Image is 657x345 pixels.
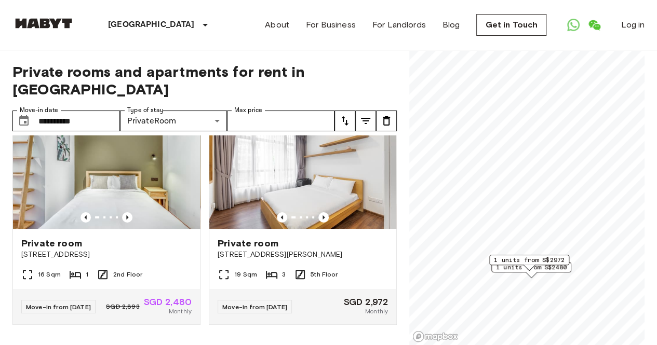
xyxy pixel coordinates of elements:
button: tune [334,111,355,131]
div: Map marker [491,262,571,278]
span: Monthly [169,307,192,316]
a: Log in [621,19,645,31]
a: Mapbox logo [412,330,458,342]
a: For Business [306,19,356,31]
a: Open WeChat [584,15,605,35]
span: 3 [282,270,286,279]
a: Blog [443,19,460,31]
button: Previous image [122,212,132,223]
a: Marketing picture of unit SG-01-003-008-01Previous imagePrevious imagePrivate room[STREET_ADDRESS... [209,104,397,325]
span: 2nd Floor [113,270,142,279]
span: SGD 2,893 [106,302,139,311]
span: SGD 2,972 [344,297,388,307]
button: tune [355,111,376,131]
span: 16 Sqm [38,270,61,279]
a: Get in Touch [476,14,546,36]
div: Map marker [489,255,569,271]
span: 1 units from S$2972 [494,255,565,265]
a: About [265,19,289,31]
span: Monthly [365,307,388,316]
span: Private room [21,237,82,250]
a: Open WhatsApp [563,15,584,35]
a: For Landlords [372,19,426,31]
img: Marketing picture of unit SG-01-021-008-01 [13,104,200,229]
span: Private rooms and apartments for rent in [GEOGRAPHIC_DATA] [12,63,397,98]
span: 19 Sqm [234,270,257,279]
button: Choose date, selected date is 22 Aug 2025 [14,111,34,131]
span: 5th Floor [311,270,338,279]
span: Move-in from [DATE] [222,303,287,311]
button: Previous image [277,212,287,223]
span: [STREET_ADDRESS] [21,250,192,260]
div: PrivateRoom [120,111,227,131]
span: 1 [86,270,88,279]
img: Habyt [12,18,75,29]
button: tune [376,111,397,131]
p: [GEOGRAPHIC_DATA] [108,19,195,31]
label: Type of stay [127,106,164,115]
img: Marketing picture of unit SG-01-003-008-01 [209,104,396,229]
button: Previous image [81,212,91,223]
label: Max price [234,106,262,115]
span: SGD 2,480 [144,297,192,307]
span: Private room [218,237,278,250]
span: [STREET_ADDRESS][PERSON_NAME] [218,250,388,260]
a: Marketing picture of unit SG-01-021-008-01Previous imagePrevious imagePrivate room[STREET_ADDRESS... [12,104,200,325]
button: Previous image [318,212,329,223]
span: Move-in from [DATE] [26,303,91,311]
label: Move-in date [20,106,58,115]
